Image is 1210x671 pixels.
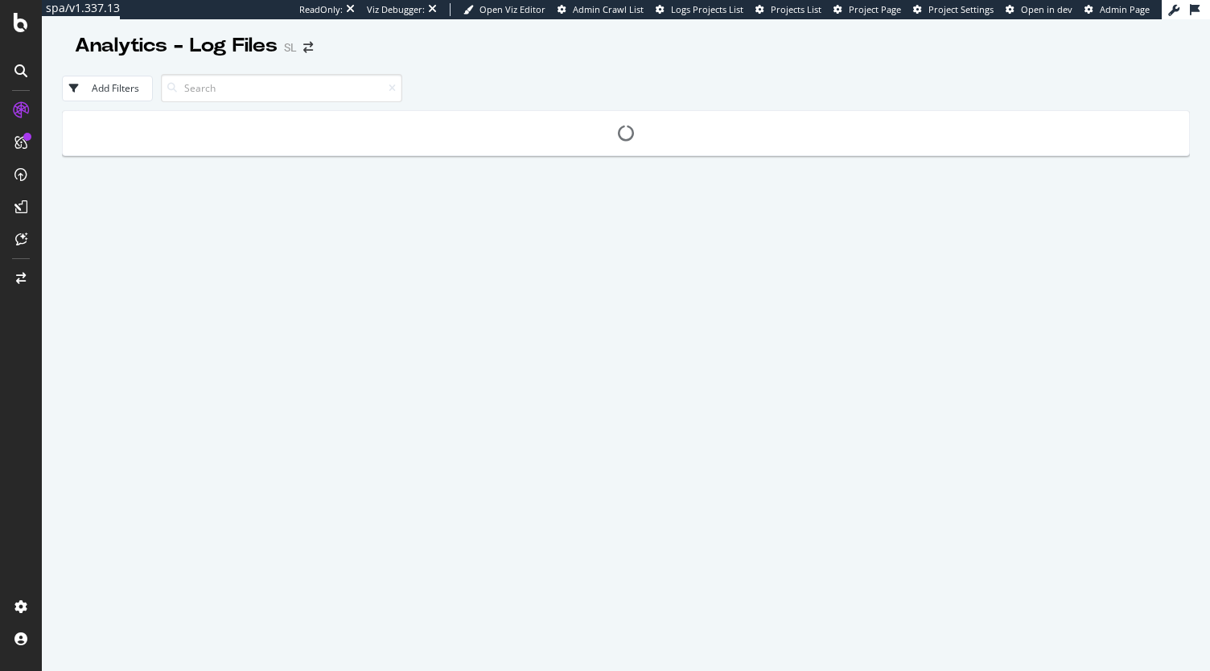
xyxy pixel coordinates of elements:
a: Logs Projects List [656,3,743,16]
a: Admin Page [1084,3,1150,16]
span: Projects List [771,3,821,15]
button: Add Filters [62,76,153,101]
span: Project Settings [928,3,994,15]
div: SL [284,39,297,56]
div: Viz Debugger: [367,3,425,16]
input: Search [161,74,402,102]
div: arrow-right-arrow-left [303,42,313,53]
a: Open in dev [1006,3,1072,16]
div: Analytics - Log Files [75,32,278,60]
a: Open Viz Editor [463,3,545,16]
span: Project Page [849,3,901,15]
span: Logs Projects List [671,3,743,15]
span: Open in dev [1021,3,1072,15]
span: Open Viz Editor [479,3,545,15]
a: Project Settings [913,3,994,16]
span: Admin Crawl List [573,3,644,15]
span: Admin Page [1100,3,1150,15]
a: Projects List [755,3,821,16]
div: Add Filters [92,81,139,95]
a: Admin Crawl List [558,3,644,16]
div: ReadOnly: [299,3,343,16]
a: Project Page [833,3,901,16]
